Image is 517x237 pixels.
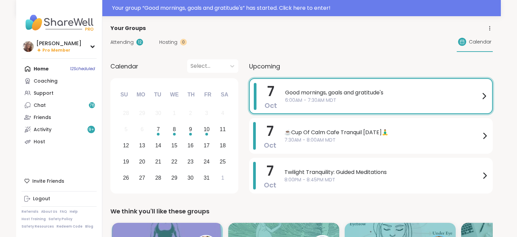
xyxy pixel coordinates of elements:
[34,126,51,133] div: Activity
[183,122,198,137] div: Choose Thursday, October 9th, 2025
[199,139,214,153] div: Choose Friday, October 17th, 2025
[265,101,277,110] span: Oct
[139,157,145,166] div: 20
[22,136,97,148] a: Host
[220,141,226,150] div: 18
[139,109,145,118] div: 29
[151,154,166,169] div: Choose Tuesday, October 21st, 2025
[285,89,480,97] span: Good mornings, goals and gratitude's
[150,87,165,102] div: Tu
[204,125,210,134] div: 10
[125,125,128,134] div: 5
[215,106,230,121] div: Not available Saturday, October 4th, 2025
[57,224,82,229] a: Redeem Code
[22,193,97,205] a: Logout
[167,171,182,185] div: Choose Wednesday, October 29th, 2025
[267,161,274,180] span: 7
[284,176,481,183] span: 8:00PM - 8:45PM MDT
[136,39,143,46] div: 12
[117,87,132,102] div: Su
[119,171,133,185] div: Choose Sunday, October 26th, 2025
[34,139,45,145] div: Host
[48,217,72,221] a: Safety Policy
[199,154,214,169] div: Choose Friday, October 24th, 2025
[22,111,97,123] a: Friends
[187,157,194,166] div: 23
[220,125,226,134] div: 11
[119,139,133,153] div: Choose Sunday, October 12th, 2025
[215,154,230,169] div: Choose Saturday, October 25th, 2025
[42,48,70,53] span: Pro Member
[151,106,166,121] div: Not available Tuesday, September 30th, 2025
[221,173,224,182] div: 1
[135,106,149,121] div: Not available Monday, September 29th, 2025
[284,128,481,137] span: ☕️Cup Of Calm Cafe Tranquil [DATE]🧘‍♂️
[187,173,194,182] div: 30
[22,75,97,87] a: Coaching
[264,180,276,190] span: Oct
[157,125,160,134] div: 7
[22,87,97,99] a: Support
[171,141,177,150] div: 15
[167,154,182,169] div: Choose Wednesday, October 22nd, 2025
[119,122,133,137] div: Not available Sunday, October 5th, 2025
[205,109,208,118] div: 3
[204,173,210,182] div: 31
[189,109,192,118] div: 2
[33,196,50,202] div: Logout
[90,102,95,108] span: 76
[151,122,166,137] div: Choose Tuesday, October 7th, 2025
[284,137,481,144] span: 7:30AM - 8:00AM MDT
[22,99,97,111] a: Chat76
[189,125,192,134] div: 9
[204,157,210,166] div: 24
[119,106,133,121] div: Not available Sunday, September 28th, 2025
[184,87,199,102] div: Th
[135,154,149,169] div: Choose Monday, October 20th, 2025
[110,207,493,216] div: We think you'll like these groups
[171,173,177,182] div: 29
[159,39,177,46] span: Hosting
[199,122,214,137] div: Choose Friday, October 10th, 2025
[199,171,214,185] div: Choose Friday, October 31st, 2025
[36,40,81,47] div: [PERSON_NAME]
[199,106,214,121] div: Not available Friday, October 3rd, 2025
[221,109,224,118] div: 4
[285,97,480,104] span: 6:00AM - 7:30AM MDT
[183,106,198,121] div: Not available Thursday, October 2nd, 2025
[267,122,274,141] span: 7
[183,171,198,185] div: Choose Thursday, October 30th, 2025
[110,62,138,71] span: Calendar
[123,173,129,182] div: 26
[139,141,145,150] div: 13
[167,122,182,137] div: Choose Wednesday, October 8th, 2025
[173,109,176,118] div: 1
[200,87,215,102] div: Fr
[204,141,210,150] div: 17
[183,139,198,153] div: Choose Thursday, October 16th, 2025
[22,123,97,136] a: Activity9+
[220,157,226,166] div: 25
[70,209,78,214] a: Help
[110,39,134,46] span: Attending
[135,139,149,153] div: Choose Monday, October 13th, 2025
[151,171,166,185] div: Choose Tuesday, October 28th, 2025
[167,106,182,121] div: Not available Wednesday, October 1st, 2025
[141,125,144,134] div: 6
[187,141,194,150] div: 16
[155,109,161,118] div: 30
[135,171,149,185] div: Choose Monday, October 27th, 2025
[249,62,280,71] span: Upcoming
[267,82,274,101] span: 7
[22,11,97,34] img: ShareWell Nav Logo
[34,102,46,109] div: Chat
[183,154,198,169] div: Choose Thursday, October 23rd, 2025
[284,168,481,176] span: Twilight Tranquility: Guided Meditations
[60,209,67,214] a: FAQ
[217,87,232,102] div: Sa
[155,157,161,166] div: 21
[119,154,133,169] div: Choose Sunday, October 19th, 2025
[167,139,182,153] div: Choose Wednesday, October 15th, 2025
[22,175,97,187] div: Invite Friends
[135,122,149,137] div: Not available Monday, October 6th, 2025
